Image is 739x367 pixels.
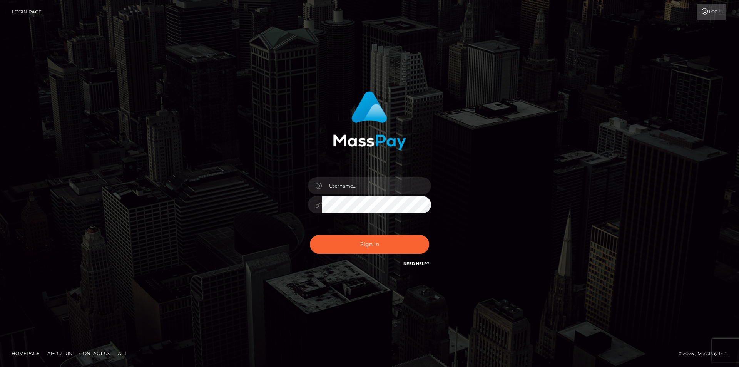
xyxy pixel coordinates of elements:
[333,91,406,150] img: MassPay Login
[310,235,429,254] button: Sign in
[322,177,431,194] input: Username...
[679,349,733,358] div: © 2025 , MassPay Inc.
[403,261,429,266] a: Need Help?
[697,4,726,20] a: Login
[115,347,129,359] a: API
[76,347,113,359] a: Contact Us
[8,347,43,359] a: Homepage
[12,4,42,20] a: Login Page
[44,347,75,359] a: About Us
